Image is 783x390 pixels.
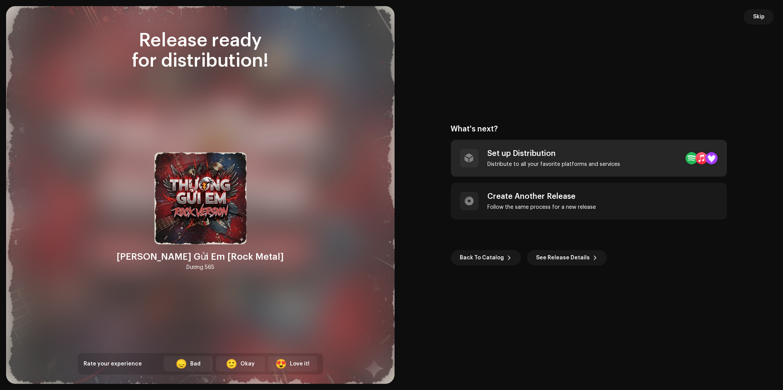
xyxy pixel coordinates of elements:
div: Dương 565 [186,263,214,272]
re-a-post-create-item: Create Another Release [451,183,727,220]
button: Back To Catalog [451,250,521,265]
button: See Release Details [527,250,607,265]
div: Love it! [290,360,309,368]
div: Okay [240,360,255,368]
div: Follow the same process for a new release [488,204,596,210]
span: Rate your experience [84,361,142,367]
span: Skip [753,9,765,25]
div: Distribute to all your favorite platforms and services [488,161,620,167]
re-a-post-create-item: Set up Distribution [451,140,727,177]
img: 56852627-b94d-4bc3-a6c8-4e6e10b9cf4b [155,152,247,244]
div: [PERSON_NAME] Gửi Em [Rock Metal] [117,251,284,263]
button: Skip [744,9,774,25]
div: 😍 [275,359,287,369]
div: Bad [190,360,201,368]
div: Release ready for distribution! [78,31,323,71]
span: See Release Details [536,250,590,265]
div: What's next? [451,125,727,134]
div: Set up Distribution [488,149,620,158]
span: Back To Catalog [460,250,504,265]
div: Create Another Release [488,192,596,201]
div: 😞 [176,359,187,369]
div: 🙂 [226,359,237,369]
